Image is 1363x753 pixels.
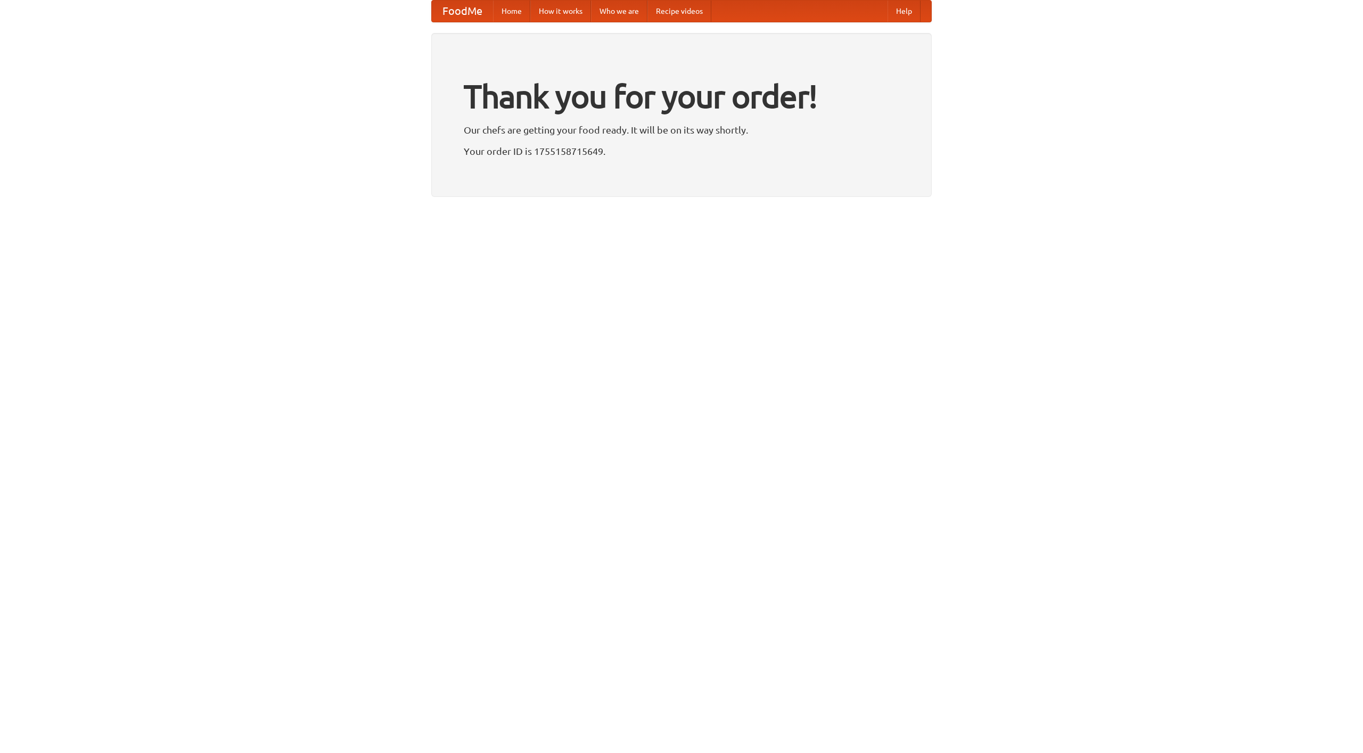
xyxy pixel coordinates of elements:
a: Home [493,1,530,22]
a: How it works [530,1,591,22]
p: Our chefs are getting your food ready. It will be on its way shortly. [464,122,899,138]
h1: Thank you for your order! [464,71,899,122]
a: Help [888,1,921,22]
a: Recipe videos [647,1,711,22]
a: Who we are [591,1,647,22]
a: FoodMe [432,1,493,22]
p: Your order ID is 1755158715649. [464,143,899,159]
